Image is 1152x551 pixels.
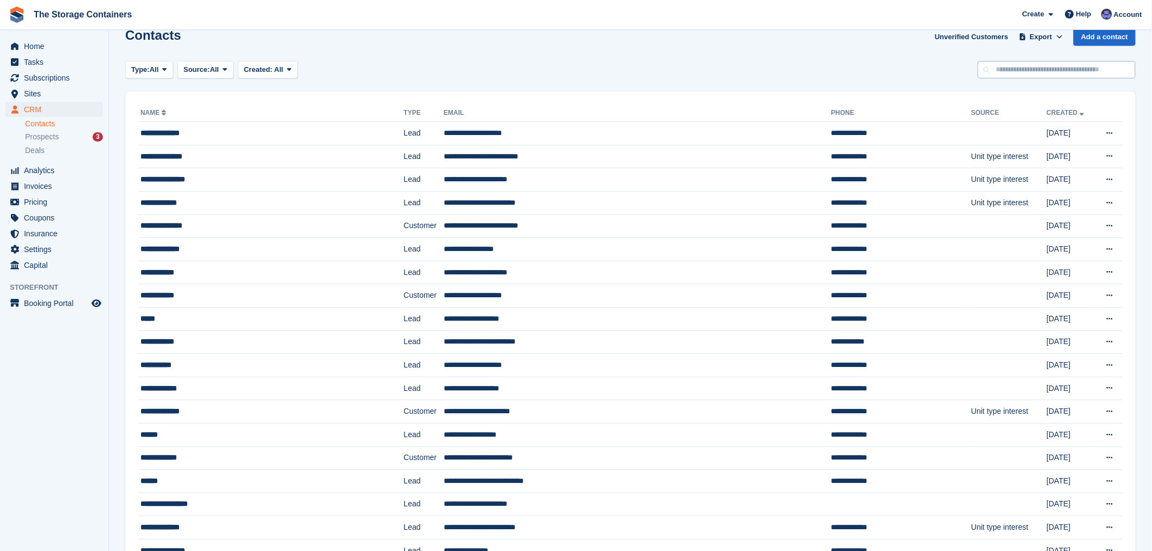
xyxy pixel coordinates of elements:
a: Deals [25,145,103,156]
span: Deals [25,145,45,156]
span: Sites [24,86,89,101]
td: Lead [404,354,444,377]
td: [DATE] [1047,215,1095,238]
button: Source: All [177,61,234,79]
td: [DATE] [1047,191,1095,215]
td: Lead [404,423,444,446]
a: Created [1047,109,1087,117]
a: menu [5,54,103,70]
th: Phone [831,105,971,122]
span: Booking Portal [24,296,89,311]
span: Source: [183,64,210,75]
span: Subscriptions [24,70,89,85]
td: Lead [404,470,444,493]
span: Created: [244,65,273,74]
div: 3 [93,132,103,142]
td: [DATE] [1047,330,1095,354]
td: [DATE] [1047,423,1095,446]
span: Home [24,39,89,54]
a: Add a contact [1074,28,1136,46]
span: All [150,64,159,75]
a: menu [5,258,103,273]
td: Unit type interest [971,168,1047,192]
th: Type [404,105,444,122]
td: Lead [404,238,444,261]
span: Type: [131,64,150,75]
a: menu [5,102,103,117]
img: stora-icon-8386f47178a22dfd0bd8f6a31ec36ba5ce8667c1dd55bd0f319d3a0aa187defe.svg [9,7,25,23]
span: Settings [24,242,89,257]
td: Lead [404,493,444,516]
button: Export [1017,28,1065,46]
td: [DATE] [1047,446,1095,470]
td: [DATE] [1047,307,1095,330]
th: Email [444,105,831,122]
a: Prospects 3 [25,131,103,143]
span: Account [1114,9,1142,20]
a: menu [5,70,103,85]
button: Type: All [125,61,173,79]
a: Unverified Customers [930,28,1013,46]
a: menu [5,179,103,194]
td: [DATE] [1047,400,1095,424]
h1: Contacts [125,28,181,42]
span: All [274,65,284,74]
span: Coupons [24,210,89,225]
a: menu [5,194,103,210]
td: Unit type interest [971,400,1047,424]
span: CRM [24,102,89,117]
a: Preview store [90,297,103,310]
td: Lead [404,168,444,192]
td: Customer [404,446,444,470]
a: menu [5,242,103,257]
td: Lead [404,307,444,330]
span: Invoices [24,179,89,194]
td: [DATE] [1047,261,1095,284]
a: menu [5,226,103,241]
span: Help [1076,9,1092,20]
button: Created: All [238,61,298,79]
a: Contacts [25,119,103,129]
td: [DATE] [1047,377,1095,400]
td: [DATE] [1047,168,1095,192]
th: Source [971,105,1047,122]
td: Customer [404,215,444,238]
td: [DATE] [1047,516,1095,540]
td: Lead [404,261,444,284]
td: Lead [404,191,444,215]
span: Insurance [24,226,89,241]
span: Export [1030,32,1052,42]
span: All [210,64,219,75]
td: [DATE] [1047,145,1095,168]
td: Lead [404,516,444,540]
td: Lead [404,145,444,168]
td: Lead [404,377,444,400]
td: Customer [404,284,444,308]
td: [DATE] [1047,238,1095,261]
span: Analytics [24,163,89,178]
a: The Storage Containers [29,5,136,23]
a: menu [5,296,103,311]
td: Lead [404,122,444,145]
td: Lead [404,330,444,354]
td: Unit type interest [971,516,1047,540]
td: Customer [404,400,444,424]
td: Unit type interest [971,191,1047,215]
a: Name [140,109,168,117]
span: Create [1022,9,1044,20]
a: menu [5,163,103,178]
a: menu [5,86,103,101]
a: menu [5,39,103,54]
span: Storefront [10,282,108,293]
span: Prospects [25,132,59,142]
span: Tasks [24,54,89,70]
td: [DATE] [1047,122,1095,145]
span: Pricing [24,194,89,210]
td: [DATE] [1047,470,1095,493]
td: [DATE] [1047,354,1095,377]
a: menu [5,210,103,225]
img: Dan Excell [1101,9,1112,20]
td: Unit type interest [971,145,1047,168]
td: [DATE] [1047,493,1095,516]
td: [DATE] [1047,284,1095,308]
